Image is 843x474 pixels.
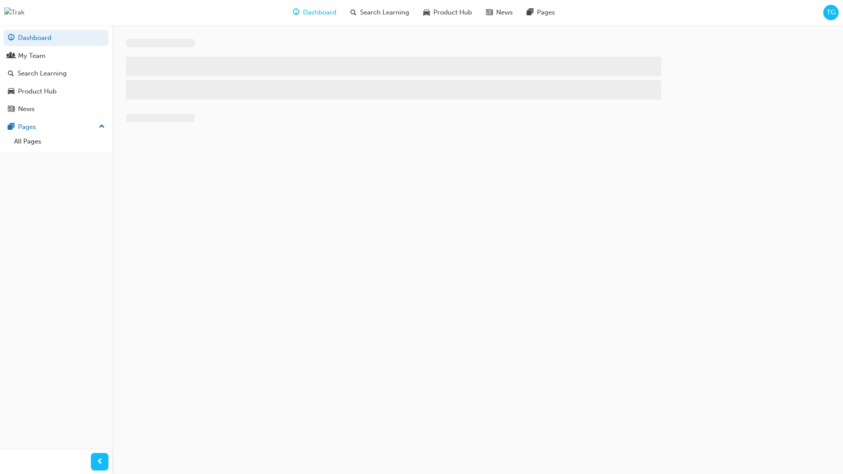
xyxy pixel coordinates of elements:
[479,4,520,22] a: news-iconNews
[4,101,108,117] a: News
[293,7,299,18] span: guage-icon
[433,7,472,18] span: Product Hub
[286,4,343,22] a: guage-iconDashboard
[97,456,103,467] span: prev-icon
[360,7,409,18] span: Search Learning
[8,34,14,42] span: guage-icon
[343,4,416,22] a: search-iconSearch Learning
[4,65,108,82] a: Search Learning
[527,7,533,18] span: pages-icon
[303,7,336,18] span: Dashboard
[4,119,108,135] button: Pages
[8,52,14,60] span: people-icon
[537,7,555,18] span: Pages
[350,7,357,18] span: search-icon
[423,7,430,18] span: car-icon
[4,7,25,18] img: Trak
[823,5,839,20] button: TG
[8,70,14,78] span: search-icon
[11,135,108,148] a: All Pages
[827,7,836,18] span: TG
[8,123,14,131] span: pages-icon
[4,28,108,119] button: DashboardMy TeamSearch LearningProduct HubNews
[496,7,513,18] span: News
[486,7,493,18] span: news-icon
[4,83,108,100] a: Product Hub
[18,51,46,61] div: My Team
[8,105,14,113] span: news-icon
[18,104,35,114] div: News
[4,30,108,46] a: Dashboard
[520,4,562,22] a: pages-iconPages
[18,122,36,132] div: Pages
[416,4,479,22] a: car-iconProduct Hub
[99,121,105,133] span: up-icon
[4,48,108,64] a: My Team
[8,88,14,96] span: car-icon
[18,86,57,97] div: Product Hub
[18,68,67,79] div: Search Learning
